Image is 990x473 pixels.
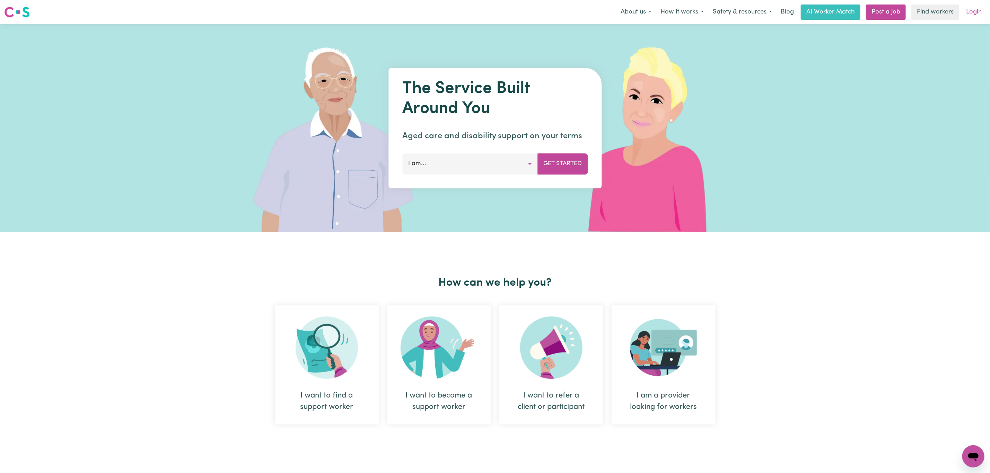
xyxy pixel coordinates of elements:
[4,4,30,20] a: Careseekers logo
[656,5,708,19] button: How it works
[291,390,362,413] div: I want to find a support worker
[777,5,798,20] a: Blog
[616,5,656,19] button: About us
[628,390,699,413] div: I am a provider looking for workers
[801,5,860,20] a: AI Worker Match
[4,6,30,18] img: Careseekers logo
[962,5,986,20] a: Login
[402,153,538,174] button: I am...
[911,5,959,20] a: Find workers
[275,305,379,425] div: I want to find a support worker
[499,305,603,425] div: I want to refer a client or participant
[630,316,697,379] img: Provider
[402,79,588,119] h1: The Service Built Around You
[404,390,474,413] div: I want to become a support worker
[612,305,716,425] div: I am a provider looking for workers
[387,305,491,425] div: I want to become a support worker
[402,130,588,142] p: Aged care and disability support on your terms
[962,445,984,467] iframe: Button to launch messaging window, conversation in progress
[520,316,582,379] img: Refer
[516,390,587,413] div: I want to refer a client or participant
[296,316,358,379] img: Search
[537,153,588,174] button: Get Started
[866,5,906,20] a: Post a job
[271,276,720,289] h2: How can we help you?
[401,316,478,379] img: Become Worker
[708,5,777,19] button: Safety & resources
